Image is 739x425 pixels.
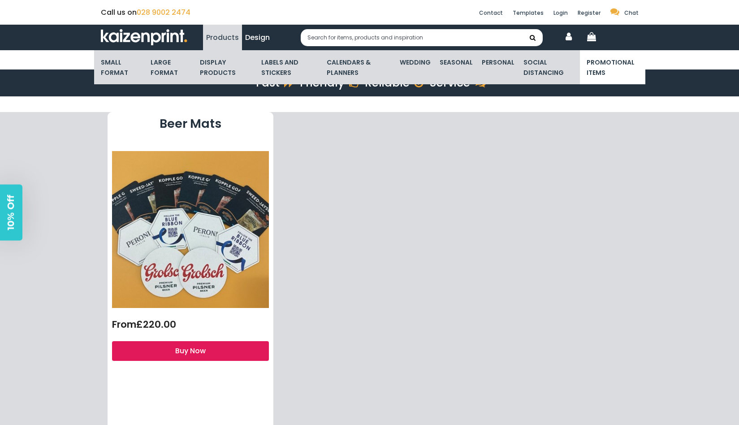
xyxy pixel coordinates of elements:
a: Labels and Stickers [261,51,298,84]
a: Chat [610,9,639,17]
a: Contact [479,9,503,17]
a: Kaizen Print - We print for businesses who want results! [101,25,187,50]
a: Calendars & Planners [327,51,371,84]
h2: From [112,319,176,330]
a: Buy Now [112,341,269,361]
a: Templates [513,9,544,17]
a: Small Format [101,51,128,84]
div: Call us on [101,7,271,18]
img: Beer Mat Printing [112,151,269,308]
a: Wedding [400,51,431,74]
a: Display Products [200,51,236,84]
a: Social Distancing [523,51,564,84]
span: £220.00 [136,317,176,331]
a: Seasonal [440,51,473,74]
a: Personal [482,51,514,74]
img: Kaizen Print - We print for businesses who want results! [101,29,187,46]
a: 028 9002 2474 [137,7,190,17]
a: Register [578,9,601,17]
a: Beer Mats [160,115,221,132]
a: Design [245,32,270,43]
a: Promotional Items [587,51,635,84]
span: Chat [624,9,639,17]
a: Login [553,9,568,17]
span: 10% Off [5,195,16,230]
a: Products [206,32,239,43]
a: Large Format [151,51,178,84]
